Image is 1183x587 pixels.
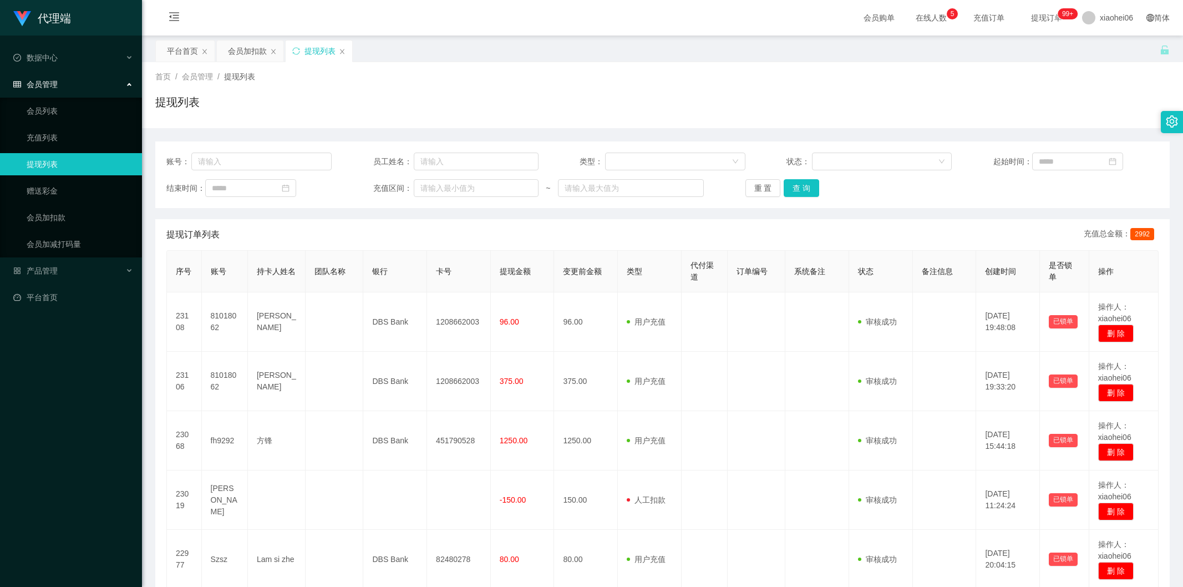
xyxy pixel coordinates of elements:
[13,80,21,88] i: 图标: table
[500,267,531,276] span: 提现金额
[270,48,277,55] i: 图标: close
[1098,480,1131,501] span: 操作人：xiaohei06
[27,153,133,175] a: 提现列表
[1098,421,1131,442] span: 操作人：xiaohei06
[427,292,491,352] td: 1208662003
[202,352,248,411] td: 81018062
[13,13,71,22] a: 代理端
[1049,553,1078,566] button: 已锁单
[155,72,171,81] span: 首页
[580,156,605,168] span: 类型：
[732,158,739,166] i: 图标: down
[1049,493,1078,507] button: 已锁单
[500,317,519,326] span: 96.00
[373,183,414,194] span: 充值区间：
[745,179,781,197] button: 重 置
[1098,503,1134,520] button: 删 除
[414,153,539,170] input: 请输入
[248,352,306,411] td: [PERSON_NAME]
[292,47,300,55] i: 图标: sync
[1098,562,1134,580] button: 删 除
[282,184,290,192] i: 图标: calendar
[1146,14,1154,22] i: 图标: global
[976,411,1040,470] td: [DATE] 15:44:18
[858,317,897,326] span: 审核成功
[202,411,248,470] td: fh9292
[976,292,1040,352] td: [DATE] 19:48:08
[910,14,952,22] span: 在线人数
[339,48,346,55] i: 图标: close
[13,80,58,89] span: 会员管理
[1130,228,1154,240] span: 2992
[372,267,388,276] span: 银行
[38,1,71,36] h1: 代理端
[1098,325,1134,342] button: 删 除
[248,292,306,352] td: [PERSON_NAME]
[13,54,21,62] i: 图标: check-circle-o
[27,180,133,202] a: 赠送彩金
[363,352,427,411] td: DBS Bank
[1098,540,1131,560] span: 操作人：xiaohei06
[1166,115,1178,128] i: 图标: setting
[167,470,202,530] td: 23019
[558,179,704,197] input: 请输入最大值为
[27,126,133,149] a: 充值列表
[176,267,191,276] span: 序号
[304,41,336,62] div: 提现列表
[500,555,519,564] span: 80.00
[976,470,1040,530] td: [DATE] 11:24:24
[938,158,945,166] i: 图标: down
[993,156,1032,168] span: 起始时间：
[27,206,133,229] a: 会员加扣款
[784,179,819,197] button: 查 询
[1049,315,1078,328] button: 已锁单
[786,156,812,168] span: 状态：
[858,377,897,386] span: 审核成功
[373,156,414,168] span: 员工姓名：
[13,11,31,27] img: logo.9652507e.png
[627,495,666,504] span: 人工扣款
[539,183,558,194] span: ~
[167,411,202,470] td: 23068
[167,41,198,62] div: 平台首页
[224,72,255,81] span: 提现列表
[436,267,451,276] span: 卡号
[858,555,897,564] span: 审核成功
[248,411,306,470] td: 方锋
[794,267,825,276] span: 系统备注
[1098,267,1114,276] span: 操作
[1025,14,1068,22] span: 提现订单
[951,8,954,19] p: 5
[1049,375,1078,388] button: 已锁单
[737,267,768,276] span: 订单编号
[947,8,958,19] sup: 5
[563,267,602,276] span: 变更前金额
[202,292,248,352] td: 81018062
[166,156,191,168] span: 账号：
[191,153,332,170] input: 请输入
[182,72,213,81] span: 会员管理
[554,292,618,352] td: 96.00
[257,267,296,276] span: 持卡人姓名
[500,436,528,445] span: 1250.00
[211,267,226,276] span: 账号
[1098,443,1134,461] button: 删 除
[363,292,427,352] td: DBS Bank
[27,100,133,122] a: 会员列表
[155,94,200,110] h1: 提现列表
[13,286,133,308] a: 图标: dashboard平台首页
[217,72,220,81] span: /
[13,53,58,62] span: 数据中心
[627,267,642,276] span: 类型
[1098,302,1131,323] span: 操作人：xiaohei06
[1049,434,1078,447] button: 已锁单
[13,266,58,275] span: 产品管理
[167,292,202,352] td: 23108
[554,411,618,470] td: 1250.00
[1160,45,1170,55] i: 图标: unlock
[554,352,618,411] td: 375.00
[427,352,491,411] td: 1208662003
[13,267,21,275] i: 图标: appstore-o
[314,267,346,276] span: 团队名称
[427,411,491,470] td: 451790528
